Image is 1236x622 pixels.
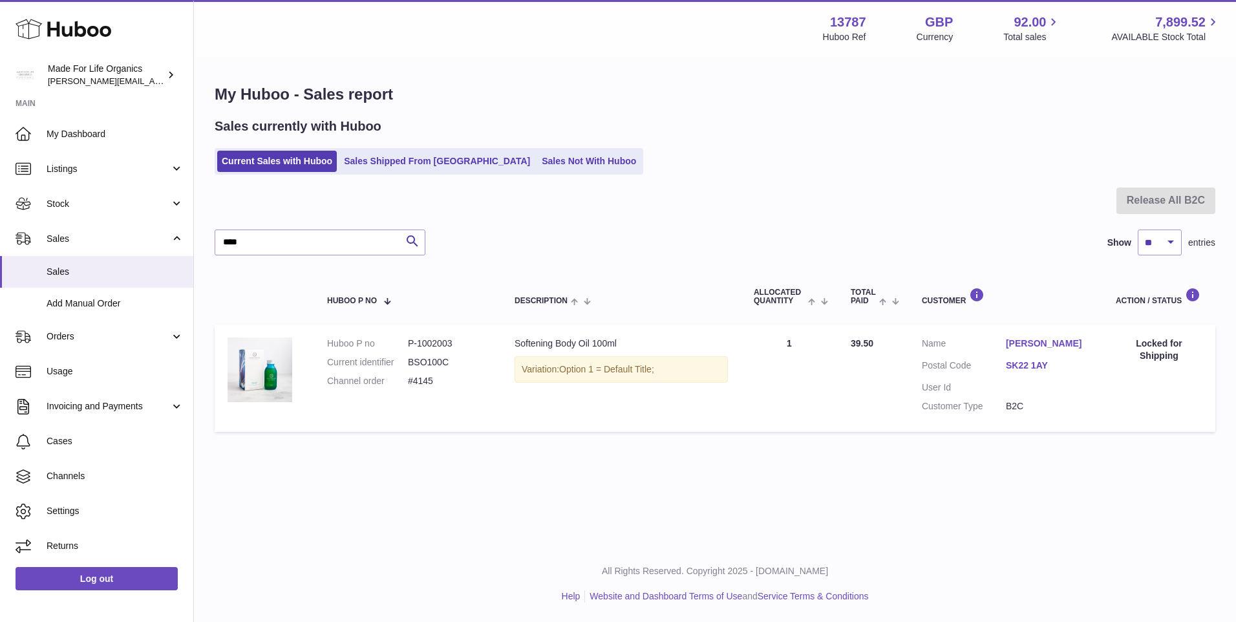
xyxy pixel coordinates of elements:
a: 7,899.52 AVAILABLE Stock Total [1111,14,1220,43]
span: Listings [47,163,170,175]
a: Service Terms & Conditions [758,591,869,601]
a: Website and Dashboard Terms of Use [590,591,742,601]
a: Sales Not With Huboo [537,151,641,172]
h2: Sales currently with Huboo [215,118,381,135]
a: SK22 1AY [1006,359,1090,372]
span: Orders [47,330,170,343]
dd: #4145 [408,375,489,387]
dt: Customer Type [922,400,1006,413]
span: AVAILABLE Stock Total [1111,31,1220,43]
li: and [585,590,868,603]
dt: Current identifier [327,356,408,369]
strong: 13787 [830,14,866,31]
span: 7,899.52 [1155,14,1206,31]
div: Made For Life Organics [48,63,164,87]
a: Log out [16,567,178,590]
span: Returns [47,540,184,552]
span: Description [515,297,568,305]
span: Channels [47,470,184,482]
dt: Huboo P no [327,338,408,350]
div: Softening Body Oil 100ml [515,338,728,350]
div: Locked for Shipping [1116,338,1202,362]
label: Show [1107,237,1131,249]
dt: Channel order [327,375,408,387]
span: 39.50 [851,338,873,349]
span: Stock [47,198,170,210]
span: Add Manual Order [47,297,184,310]
span: Total paid [851,288,876,305]
span: Cases [47,435,184,447]
a: Help [562,591,581,601]
span: ALLOCATED Quantity [754,288,805,305]
a: [PERSON_NAME] [1006,338,1090,350]
dt: Postal Code [922,359,1006,375]
a: Current Sales with Huboo [217,151,337,172]
div: Customer [922,288,1090,305]
span: Total sales [1003,31,1061,43]
span: Invoicing and Payments [47,400,170,413]
img: geoff.winwood@madeforlifeorganics.com [16,65,35,85]
div: Currency [917,31,954,43]
a: 92.00 Total sales [1003,14,1061,43]
dd: B2C [1006,400,1090,413]
p: All Rights Reserved. Copyright 2025 - [DOMAIN_NAME] [204,565,1226,577]
span: [PERSON_NAME][EMAIL_ADDRESS][PERSON_NAME][DOMAIN_NAME] [48,76,328,86]
span: Usage [47,365,184,378]
h1: My Huboo - Sales report [215,84,1215,105]
strong: GBP [925,14,953,31]
td: 1 [741,325,838,432]
div: Action / Status [1116,288,1202,305]
span: My Dashboard [47,128,184,140]
img: softening-body-oil-100ml-bso100c-1.jpg [228,338,292,402]
span: entries [1188,237,1215,249]
span: Huboo P no [327,297,377,305]
dt: Name [922,338,1006,353]
div: Huboo Ref [823,31,866,43]
span: Sales [47,266,184,278]
span: Option 1 = Default Title; [559,364,654,374]
dd: P-1002003 [408,338,489,350]
a: Sales Shipped From [GEOGRAPHIC_DATA] [339,151,535,172]
dt: User Id [922,381,1006,394]
span: 92.00 [1014,14,1046,31]
span: Settings [47,505,184,517]
span: Sales [47,233,170,245]
div: Variation: [515,356,728,383]
dd: BSO100C [408,356,489,369]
